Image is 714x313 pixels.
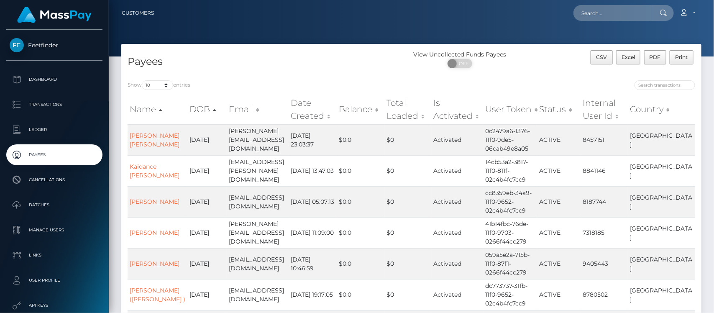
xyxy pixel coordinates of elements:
[6,220,102,241] a: Manage Users
[452,59,473,68] span: OFF
[187,217,227,248] td: [DATE]
[289,248,336,279] td: [DATE] 10:46:59
[187,155,227,186] td: [DATE]
[187,248,227,279] td: [DATE]
[537,279,581,310] td: ACTIVE
[628,124,695,155] td: [GEOGRAPHIC_DATA]
[581,248,628,279] td: 9405443
[616,50,641,64] button: Excel
[6,169,102,190] a: Cancellations
[635,80,695,90] input: Search transactions
[676,54,688,60] span: Print
[431,217,483,248] td: Activated
[385,217,432,248] td: $0
[581,155,628,186] td: 8841146
[10,123,99,136] p: Ledger
[289,124,336,155] td: [DATE] 23:03:37
[412,50,508,59] div: View Uncollected Funds Payees
[187,124,227,155] td: [DATE]
[227,279,289,310] td: [EMAIL_ADDRESS][DOMAIN_NAME]
[130,163,179,179] a: Kaidance [PERSON_NAME]
[10,98,99,111] p: Transactions
[483,248,537,279] td: 059a5e2a-715b-11f0-87f1-0266f44cc279
[431,155,483,186] td: Activated
[385,124,432,155] td: $0
[6,195,102,216] a: Batches
[628,186,695,217] td: [GEOGRAPHIC_DATA]
[337,279,385,310] td: $0.0
[10,73,99,86] p: Dashboard
[581,95,628,124] th: Internal User Id: activate to sort column ascending
[6,144,102,165] a: Payees
[337,124,385,155] td: $0.0
[596,54,607,60] span: CSV
[10,38,24,52] img: Feetfinder
[289,155,336,186] td: [DATE] 13:47:03
[227,155,289,186] td: [EMAIL_ADDRESS][PERSON_NAME][DOMAIN_NAME]
[537,124,581,155] td: ACTIVE
[337,217,385,248] td: $0.0
[6,119,102,140] a: Ledger
[6,270,102,291] a: User Profile
[483,279,537,310] td: dc773737-31fb-11f0-9652-02c4b4fc7cc9
[6,69,102,90] a: Dashboard
[227,217,289,248] td: [PERSON_NAME][EMAIL_ADDRESS][DOMAIN_NAME]
[581,186,628,217] td: 8187744
[537,186,581,217] td: ACTIVE
[431,95,483,124] th: Is Activated: activate to sort column ascending
[6,245,102,266] a: Links
[431,124,483,155] td: Activated
[337,248,385,279] td: $0.0
[130,198,179,205] a: [PERSON_NAME]
[289,95,336,124] th: Date Created: activate to sort column ascending
[227,248,289,279] td: [EMAIL_ADDRESS][DOMAIN_NAME]
[670,50,694,64] button: Print
[10,299,99,312] p: API Keys
[385,95,432,124] th: Total Loaded: activate to sort column ascending
[622,54,635,60] span: Excel
[431,279,483,310] td: Activated
[537,217,581,248] td: ACTIVE
[628,217,695,248] td: [GEOGRAPHIC_DATA]
[130,260,179,267] a: [PERSON_NAME]
[483,95,537,124] th: User Token: activate to sort column ascending
[628,95,695,124] th: Country: activate to sort column ascending
[130,229,179,236] a: [PERSON_NAME]
[10,249,99,262] p: Links
[581,124,628,155] td: 8457151
[385,279,432,310] td: $0
[10,224,99,236] p: Manage Users
[537,155,581,186] td: ACTIVE
[431,248,483,279] td: Activated
[483,155,537,186] td: 14cb53a2-3817-11f0-811f-02c4b4fc7cc9
[650,54,661,60] span: PDF
[122,4,154,22] a: Customers
[130,132,179,148] a: [PERSON_NAME] [PERSON_NAME]
[128,95,187,124] th: Name: activate to sort column ascending
[187,186,227,217] td: [DATE]
[17,7,92,23] img: MassPay Logo
[289,279,336,310] td: [DATE] 19:17:05
[187,95,227,124] th: DOB: activate to sort column descending
[537,248,581,279] td: ACTIVE
[537,95,581,124] th: Status: activate to sort column ascending
[289,217,336,248] td: [DATE] 11:09:00
[573,5,652,21] input: Search...
[130,287,185,303] a: [PERSON_NAME] ([PERSON_NAME] )
[483,124,537,155] td: 0c2479a6-1376-11f0-9de5-06cab49e8a05
[227,95,289,124] th: Email: activate to sort column ascending
[385,186,432,217] td: $0
[10,149,99,161] p: Payees
[142,80,173,90] select: Showentries
[628,279,695,310] td: [GEOGRAPHIC_DATA]
[128,80,190,90] label: Show entries
[628,248,695,279] td: [GEOGRAPHIC_DATA]
[337,186,385,217] td: $0.0
[483,186,537,217] td: cc8359eb-34a9-11f0-9652-02c4b4fc7cc9
[289,186,336,217] td: [DATE] 05:07:13
[644,50,667,64] button: PDF
[581,279,628,310] td: 8780502
[227,124,289,155] td: [PERSON_NAME][EMAIL_ADDRESS][DOMAIN_NAME]
[10,274,99,287] p: User Profile
[227,186,289,217] td: [EMAIL_ADDRESS][DOMAIN_NAME]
